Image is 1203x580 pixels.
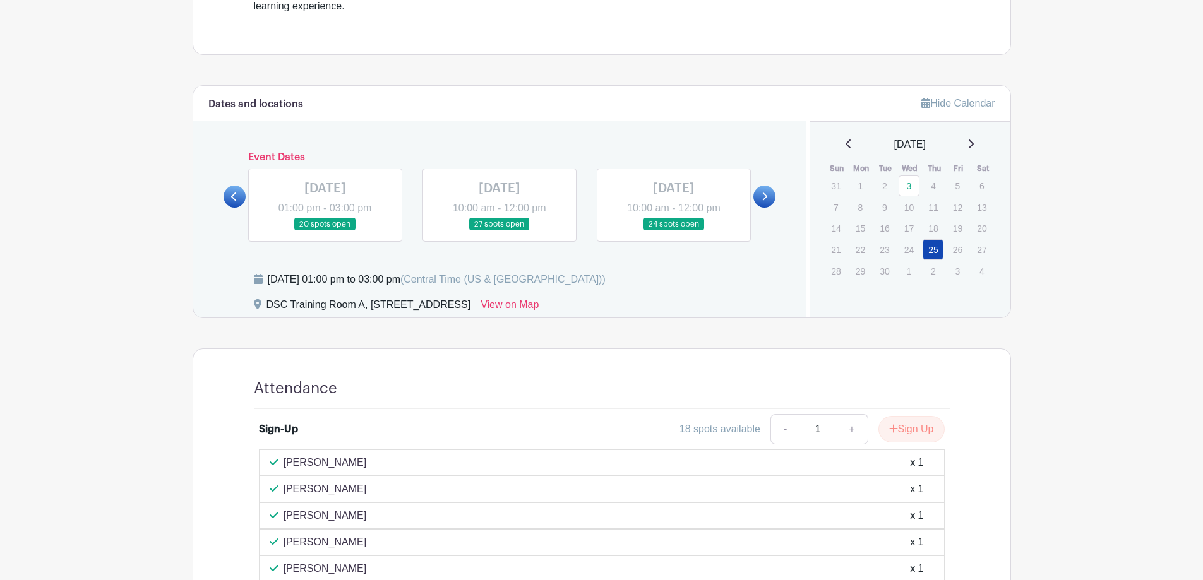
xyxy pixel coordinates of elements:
p: 3 [947,261,968,281]
p: 31 [825,176,846,196]
p: 9 [874,198,895,217]
p: 14 [825,218,846,238]
p: 24 [899,240,919,259]
p: 2 [874,176,895,196]
div: x 1 [910,535,923,550]
p: 29 [850,261,871,281]
div: DSC Training Room A, [STREET_ADDRESS] [266,297,471,317]
p: 4 [923,176,943,196]
p: 21 [825,240,846,259]
p: 10 [899,198,919,217]
p: 17 [899,218,919,238]
p: 15 [850,218,871,238]
p: 19 [947,218,968,238]
a: Hide Calendar [921,98,995,109]
p: 26 [947,240,968,259]
a: - [770,414,799,444]
p: 7 [825,198,846,217]
h4: Attendance [254,379,337,398]
a: + [836,414,868,444]
p: 12 [947,198,968,217]
p: [PERSON_NAME] [284,535,367,550]
th: Wed [898,162,923,175]
div: x 1 [910,561,923,576]
p: 23 [874,240,895,259]
p: 20 [971,218,992,238]
a: 25 [923,239,943,260]
a: View on Map [481,297,539,317]
a: 3 [899,175,919,196]
th: Tue [873,162,898,175]
div: [DATE] 01:00 pm to 03:00 pm [268,272,606,287]
h6: Dates and locations [208,98,303,110]
p: 1 [850,176,871,196]
p: 4 [971,261,992,281]
th: Thu [922,162,947,175]
div: 18 spots available [679,422,760,437]
p: 22 [850,240,871,259]
p: 18 [923,218,943,238]
button: Sign Up [878,416,945,442]
th: Fri [947,162,971,175]
p: 27 [971,240,992,259]
div: x 1 [910,455,923,470]
span: (Central Time (US & [GEOGRAPHIC_DATA])) [400,274,606,285]
p: [PERSON_NAME] [284,455,367,470]
p: 2 [923,261,943,281]
p: 16 [874,218,895,238]
p: 6 [971,176,992,196]
th: Mon [849,162,874,175]
p: 28 [825,261,846,281]
span: [DATE] [894,137,926,152]
div: Sign-Up [259,422,298,437]
p: 11 [923,198,943,217]
p: 30 [874,261,895,281]
th: Sun [825,162,849,175]
p: 1 [899,261,919,281]
p: [PERSON_NAME] [284,482,367,497]
p: [PERSON_NAME] [284,561,367,576]
p: 8 [850,198,871,217]
div: x 1 [910,508,923,523]
h6: Event Dates [246,151,754,163]
p: 13 [971,198,992,217]
div: x 1 [910,482,923,497]
th: Sat [971,162,995,175]
p: 5 [947,176,968,196]
p: [PERSON_NAME] [284,508,367,523]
